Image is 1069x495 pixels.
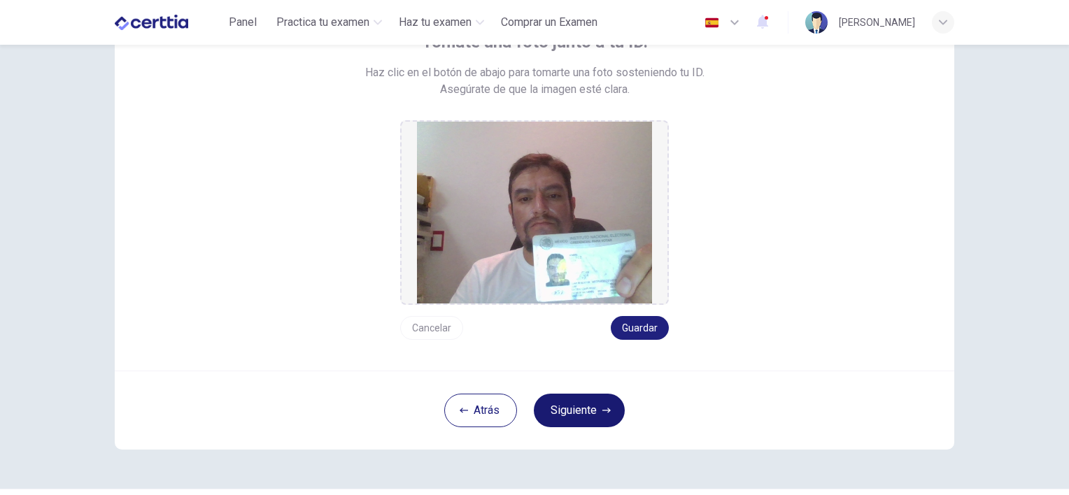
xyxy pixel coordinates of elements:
button: Practica tu examen [271,10,388,35]
img: es [703,17,721,28]
button: Atrás [444,394,517,427]
button: Cancelar [400,316,463,340]
button: Panel [220,10,265,35]
button: Siguiente [534,394,625,427]
img: Profile picture [805,11,828,34]
span: Practica tu examen [276,14,369,31]
span: Asegúrate de que la imagen esté clara. [440,81,630,98]
span: Panel [229,14,257,31]
button: Comprar un Examen [495,10,603,35]
img: CERTTIA logo [115,8,188,36]
button: Guardar [611,316,669,340]
span: Comprar un Examen [501,14,597,31]
span: Haz clic en el botón de abajo para tomarte una foto sosteniendo tu ID. [365,64,705,81]
span: Haz tu examen [399,14,472,31]
img: preview screemshot [417,122,652,303]
button: Haz tu examen [393,10,490,35]
div: [PERSON_NAME] [839,14,915,31]
a: CERTTIA logo [115,8,220,36]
